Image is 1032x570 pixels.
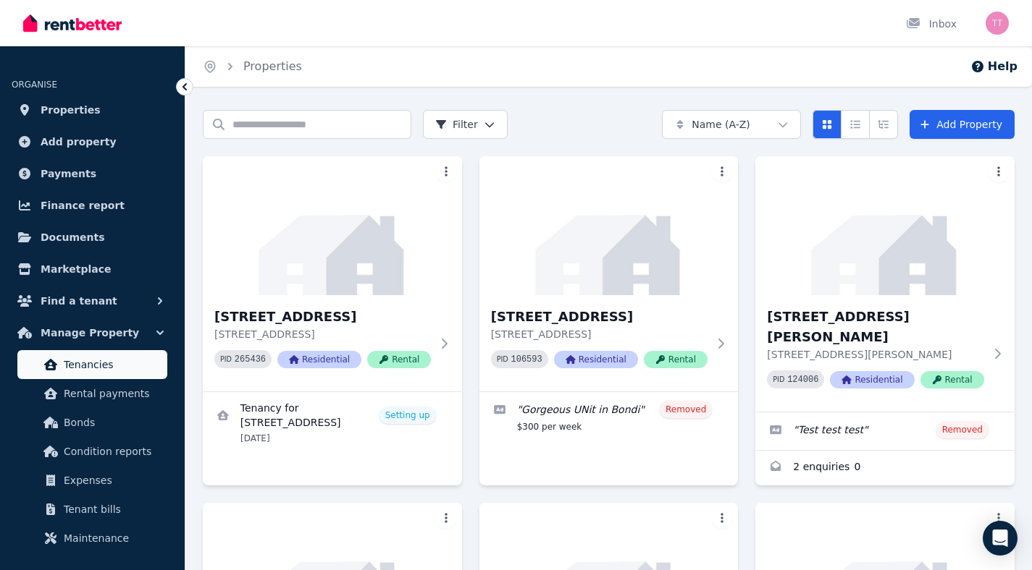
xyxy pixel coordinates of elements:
[692,117,750,132] span: Name (A-Z)
[17,350,167,379] a: Tenancies
[12,223,173,252] a: Documents
[755,451,1015,485] a: Enquiries for 9/30 Ewart Street, Marrickville
[491,327,708,341] p: [STREET_ADDRESS]
[755,412,1015,450] a: Edit listing: Test test test
[12,159,173,188] a: Payments
[277,351,361,368] span: Residential
[64,414,161,431] span: Bonds
[986,12,1009,35] img: test test
[983,521,1018,556] div: Open Intercom Messenger
[185,46,319,87] nav: Breadcrumb
[12,95,173,124] a: Properties
[243,59,302,73] a: Properties
[367,351,431,368] span: Rental
[41,133,117,150] span: Add property
[41,324,139,341] span: Manage Property
[755,156,1015,412] a: 9/30 Ewart Street, Marrickville[STREET_ADDRESS][PERSON_NAME][STREET_ADDRESS][PERSON_NAME]PID 1240...
[64,529,161,547] span: Maintenance
[989,509,1009,529] button: More options
[64,385,161,402] span: Rental payments
[17,466,167,495] a: Expenses
[644,351,708,368] span: Rental
[767,307,983,347] h3: [STREET_ADDRESS][PERSON_NAME]
[479,156,739,391] a: 8/8 WALLIS PARADE, North Bondi[STREET_ADDRESS][STREET_ADDRESS]PID 106593ResidentialRental
[64,356,161,373] span: Tenancies
[755,156,1015,295] img: 9/30 Ewart Street, Marrickville
[64,501,161,518] span: Tenant bills
[214,327,431,341] p: [STREET_ADDRESS]
[554,351,638,368] span: Residential
[203,392,462,453] a: View details for Tenancy for 5/31 Perry Street, Campsie
[64,443,161,460] span: Condition reports
[203,156,462,295] img: 5/31 Perry Street, Campsie
[436,509,456,529] button: More options
[662,110,801,139] button: Name (A-Z)
[479,156,739,295] img: 8/8 WALLIS PARADE, North Bondi
[12,191,173,220] a: Finance report
[41,165,96,182] span: Payments
[41,229,105,246] span: Documents
[869,110,898,139] button: Expanded list view
[423,110,508,139] button: Filter
[813,110,842,139] button: Card view
[12,286,173,315] button: Find a tenant
[989,162,1009,182] button: More options
[436,162,456,182] button: More options
[41,260,111,278] span: Marketplace
[830,371,914,388] span: Residential
[906,17,957,31] div: Inbox
[910,110,1015,139] a: Add Property
[41,292,117,310] span: Find a tenant
[17,408,167,437] a: Bonds
[970,58,1018,75] button: Help
[773,375,784,383] small: PID
[497,355,508,363] small: PID
[17,495,167,524] a: Tenant bills
[12,318,173,347] button: Manage Property
[479,392,739,441] a: Edit listing: Gorgeous UNit in Bondi
[17,379,167,408] a: Rental payments
[12,255,173,284] a: Marketplace
[12,127,173,156] a: Add property
[235,354,266,365] code: 265436
[813,110,898,139] div: View options
[767,347,983,362] p: [STREET_ADDRESS][PERSON_NAME]
[23,12,122,34] img: RentBetter
[17,437,167,466] a: Condition reports
[920,371,984,388] span: Rental
[435,117,478,132] span: Filter
[41,197,125,214] span: Finance report
[64,472,161,489] span: Expenses
[511,354,542,365] code: 106593
[712,162,732,182] button: More options
[17,524,167,553] a: Maintenance
[787,375,818,385] code: 124006
[712,509,732,529] button: More options
[203,156,462,391] a: 5/31 Perry Street, Campsie[STREET_ADDRESS][STREET_ADDRESS]PID 265436ResidentialRental
[214,307,431,327] h3: [STREET_ADDRESS]
[12,80,57,90] span: ORGANISE
[841,110,870,139] button: Compact list view
[491,307,708,327] h3: [STREET_ADDRESS]
[41,101,101,119] span: Properties
[220,355,232,363] small: PID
